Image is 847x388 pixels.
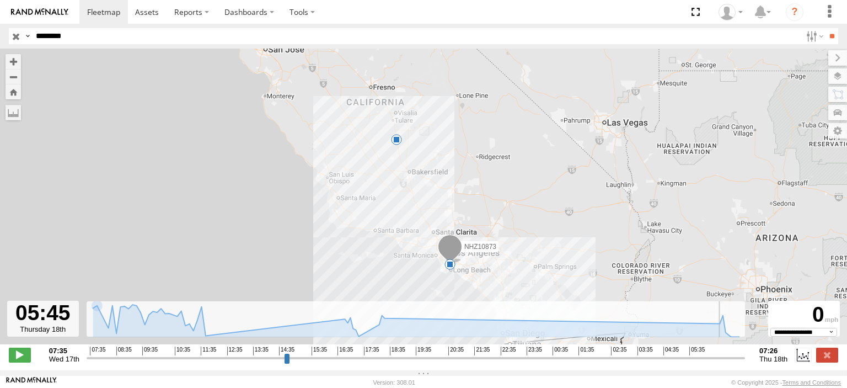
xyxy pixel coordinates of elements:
span: 09:35 [142,347,158,355]
span: 18:35 [390,347,405,355]
span: 03:35 [637,347,653,355]
strong: 07:35 [49,347,79,355]
button: Zoom out [6,69,21,84]
span: 12:35 [227,347,243,355]
label: Search Filter Options [802,28,825,44]
div: Zulema McIntosch [715,4,747,20]
button: Zoom Home [6,84,21,99]
label: Search Query [23,28,32,44]
span: 17:35 [364,347,379,355]
div: Version: 308.01 [373,379,415,386]
i: ? [786,3,803,21]
span: 22:35 [501,347,516,355]
span: 00:35 [553,347,568,355]
button: Zoom in [6,54,21,69]
span: 02:35 [611,347,626,355]
a: Terms and Conditions [782,379,841,386]
span: 01:35 [578,347,594,355]
div: 0 [770,302,838,328]
span: 05:35 [689,347,705,355]
span: 19:35 [416,347,431,355]
span: 23:35 [527,347,542,355]
span: 10:35 [175,347,190,355]
label: Map Settings [828,123,847,139]
a: Visit our Website [6,377,57,388]
span: 14:35 [279,347,294,355]
label: Play/Stop [9,348,31,362]
span: 04:35 [663,347,679,355]
div: © Copyright 2025 - [731,379,841,386]
label: Measure [6,105,21,120]
span: 13:35 [253,347,269,355]
span: Thu 18th Sep 2025 [759,355,787,363]
img: rand-logo.svg [11,8,68,16]
span: 07:35 [90,347,105,355]
span: 11:35 [201,347,216,355]
span: 08:35 [116,347,132,355]
span: 20:35 [448,347,464,355]
label: Close [816,348,838,362]
span: NHZ10873 [464,242,496,250]
strong: 07:26 [759,347,787,355]
span: 15:35 [312,347,327,355]
span: 21:35 [474,347,490,355]
span: 16:35 [337,347,353,355]
span: Wed 17th Sep 2025 [49,355,79,363]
